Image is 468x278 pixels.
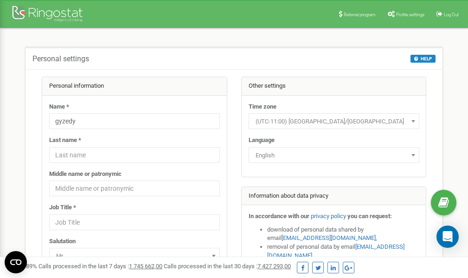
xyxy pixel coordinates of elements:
[32,55,89,63] h5: Personal settings
[249,136,275,145] label: Language
[252,115,416,128] span: (UTC-11:00) Pacific/Midway
[242,77,426,96] div: Other settings
[5,251,27,273] button: Open CMP widget
[49,103,69,111] label: Name *
[436,226,459,248] div: Open Intercom Messenger
[49,113,220,129] input: Name
[38,263,162,270] span: Calls processed in the last 7 days :
[49,170,122,179] label: Middle name or patronymic
[49,214,220,230] input: Job Title
[49,181,220,196] input: Middle name or patronymic
[49,147,220,163] input: Last name
[249,213,309,220] strong: In accordance with our
[129,263,162,270] u: 1 745 662,00
[249,103,276,111] label: Time zone
[347,213,392,220] strong: you can request:
[249,147,419,163] span: English
[252,149,416,162] span: English
[444,12,459,17] span: Log Out
[249,113,419,129] span: (UTC-11:00) Pacific/Midway
[396,12,424,17] span: Profile settings
[267,243,419,260] li: removal of personal data by email ,
[242,187,426,206] div: Information about data privacy
[42,77,227,96] div: Personal information
[49,203,76,212] label: Job Title *
[267,226,419,243] li: download of personal data shared by email ,
[52,250,217,263] span: Mr.
[49,136,81,145] label: Last name *
[344,12,376,17] span: Referral program
[164,263,291,270] span: Calls processed in the last 30 days :
[257,263,291,270] u: 7 427 293,00
[49,248,220,264] span: Mr.
[311,213,346,220] a: privacy policy
[282,234,376,241] a: [EMAIL_ADDRESS][DOMAIN_NAME]
[410,55,436,63] button: HELP
[49,237,76,246] label: Salutation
